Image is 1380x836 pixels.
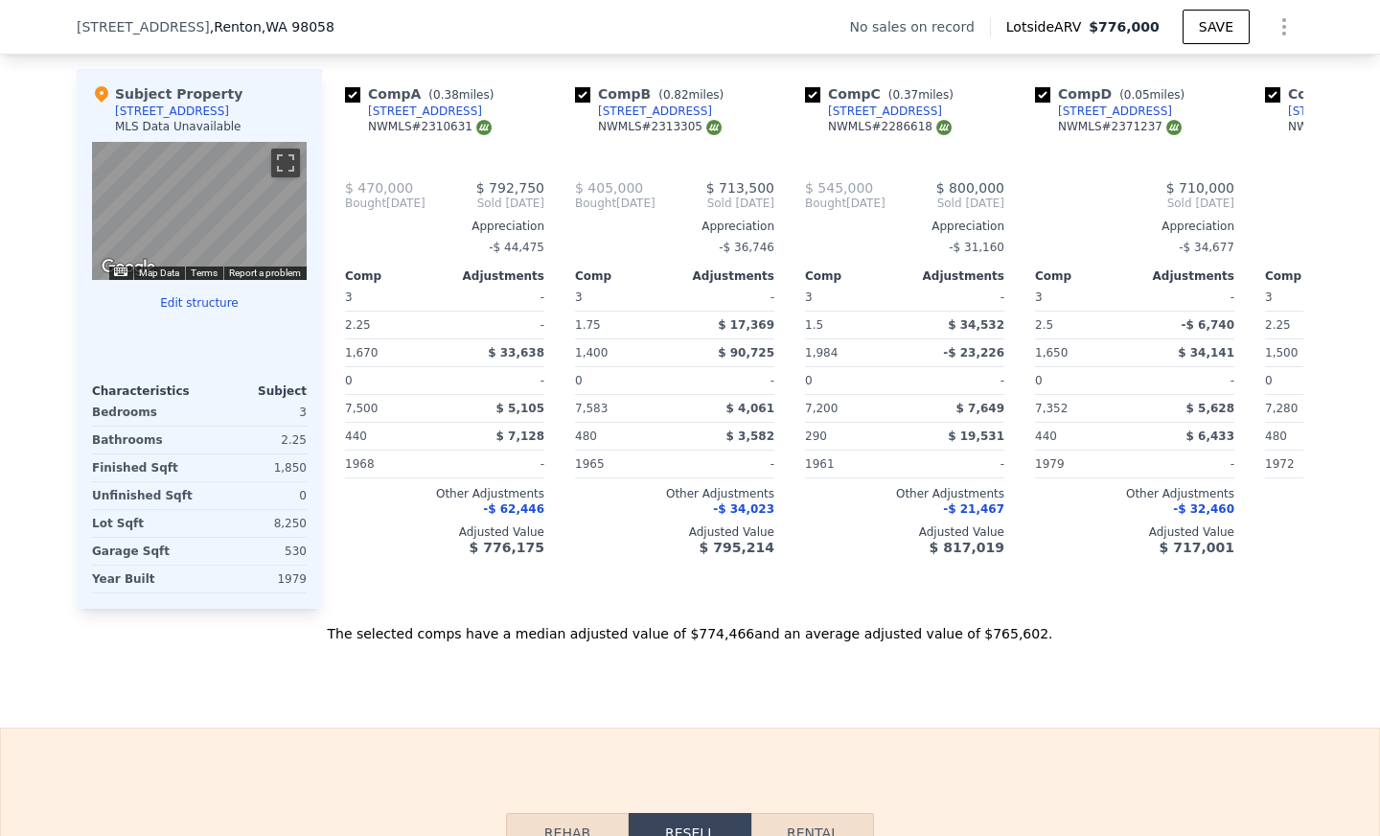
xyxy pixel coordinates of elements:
[655,196,774,211] span: Sold [DATE]
[678,284,774,311] div: -
[496,430,544,443] span: $ 7,128
[1265,346,1298,360] span: 1,500
[678,451,774,477] div: -
[345,524,544,540] div: Adjusted Value
[905,268,1004,284] div: Adjustments
[345,312,441,338] div: 2.25
[943,502,1004,516] span: -$ 21,467
[421,88,501,102] span: ( miles)
[1089,19,1160,35] span: $776,000
[1182,318,1234,332] span: -$ 6,740
[1006,17,1089,36] span: Lotside ARV
[885,196,1004,211] span: Sold [DATE]
[805,451,901,477] div: 1961
[115,104,229,119] div: [STREET_ADDRESS]
[1138,367,1234,394] div: -
[488,346,544,360] span: $ 33,638
[1265,268,1365,284] div: Comp
[92,383,199,399] div: Characteristics
[345,196,425,211] div: [DATE]
[496,402,544,415] span: $ 5,105
[92,454,195,481] div: Finished Sqft
[1035,374,1043,387] span: 0
[203,454,307,481] div: 1,850
[1135,268,1234,284] div: Adjustments
[199,383,307,399] div: Subject
[77,17,210,36] span: [STREET_ADDRESS]
[805,402,838,415] span: 7,200
[575,180,643,196] span: $ 405,000
[345,451,441,477] div: 1968
[1035,346,1068,360] span: 1,650
[470,540,544,555] span: $ 776,175
[943,346,1004,360] span: -$ 23,226
[805,180,873,196] span: $ 545,000
[92,482,195,509] div: Unfinished Sqft
[575,290,583,304] span: 3
[1265,374,1273,387] span: 0
[345,402,378,415] span: 7,500
[575,451,671,477] div: 1965
[368,104,482,119] div: [STREET_ADDRESS]
[203,427,307,453] div: 2.25
[1035,402,1068,415] span: 7,352
[271,149,300,177] button: Toggle fullscreen view
[850,17,990,36] div: No sales on record
[948,430,1004,443] span: $ 19,531
[651,88,731,102] span: ( miles)
[1186,402,1234,415] span: $ 5,628
[1035,104,1172,119] a: [STREET_ADDRESS]
[949,241,1004,254] span: -$ 31,160
[828,104,942,119] div: [STREET_ADDRESS]
[1058,104,1172,119] div: [STREET_ADDRESS]
[805,84,961,104] div: Comp C
[368,119,492,135] div: NWMLS # 2310631
[92,142,307,280] div: Map
[1124,88,1150,102] span: 0.05
[1035,524,1234,540] div: Adjusted Value
[706,120,722,135] img: NWMLS Logo
[1035,290,1043,304] span: 3
[575,346,608,360] span: 1,400
[598,104,712,119] div: [STREET_ADDRESS]
[713,502,774,516] span: -$ 34,023
[718,318,774,332] span: $ 17,369
[828,119,952,135] div: NWMLS # 2286618
[1265,451,1361,477] div: 1972
[805,346,838,360] span: 1,984
[345,180,413,196] span: $ 470,000
[575,219,774,234] div: Appreciation
[956,402,1004,415] span: $ 7,649
[114,267,127,276] button: Keyboard shortcuts
[92,510,195,537] div: Lot Sqft
[483,502,544,516] span: -$ 62,446
[1058,119,1182,135] div: NWMLS # 2371237
[805,486,1004,501] div: Other Adjustments
[948,318,1004,332] span: $ 34,532
[1138,451,1234,477] div: -
[1265,290,1273,304] span: 3
[191,267,218,278] a: Terms (opens in new tab)
[805,524,1004,540] div: Adjusted Value
[908,367,1004,394] div: -
[345,84,501,104] div: Comp A
[345,346,378,360] span: 1,670
[575,524,774,540] div: Adjusted Value
[203,538,307,565] div: 530
[575,196,655,211] div: [DATE]
[805,312,901,338] div: 1.5
[1265,402,1298,415] span: 7,280
[92,538,195,565] div: Garage Sqft
[575,268,675,284] div: Comp
[92,399,195,426] div: Bedrooms
[139,267,179,280] button: Map Data
[448,284,544,311] div: -
[908,284,1004,311] div: -
[575,84,731,104] div: Comp B
[706,180,774,196] span: $ 713,500
[718,346,774,360] span: $ 90,725
[805,268,905,284] div: Comp
[805,290,813,304] span: 3
[92,295,307,311] button: Edit structure
[575,196,616,211] span: Bought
